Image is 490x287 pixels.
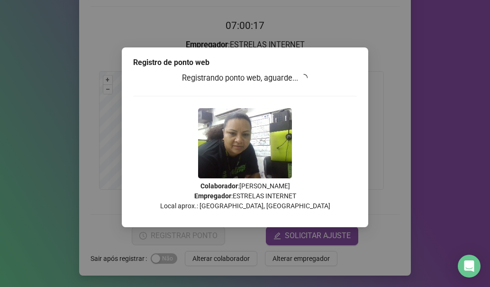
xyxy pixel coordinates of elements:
[200,182,238,190] strong: Colaborador
[133,181,357,211] p: : [PERSON_NAME] : ESTRELAS INTERNET Local aprox.: [GEOGRAPHIC_DATA], [GEOGRAPHIC_DATA]
[198,108,292,178] img: 9k=
[299,73,309,83] span: loading
[458,255,481,278] div: Open Intercom Messenger
[133,57,357,68] div: Registro de ponto web
[133,72,357,84] h3: Registrando ponto web, aguarde...
[194,192,231,200] strong: Empregador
